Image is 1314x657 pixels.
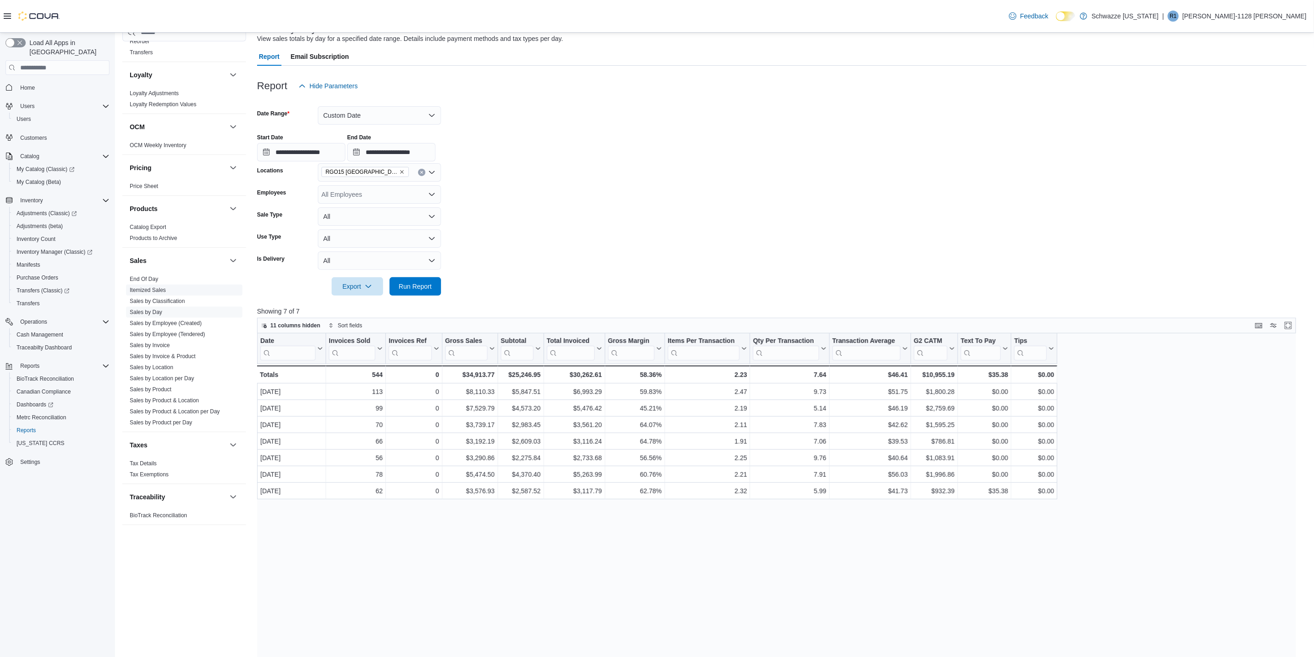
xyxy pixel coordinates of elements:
span: Products to Archive [130,234,177,242]
h3: Loyalty [130,70,152,80]
a: Price Sheet [130,183,158,189]
div: Rebekah-1128 Castillo [1168,11,1179,22]
a: Transfers (Classic) [13,285,73,296]
span: Traceabilty Dashboard [13,342,109,353]
button: Custom Date [318,106,441,125]
span: My Catalog (Beta) [13,177,109,188]
button: Hide Parameters [295,77,361,95]
button: Sales [228,255,239,266]
div: Total Invoiced [546,337,594,360]
span: Transfers (Classic) [17,287,69,294]
p: Schwazze [US_STATE] [1092,11,1159,22]
button: Sort fields [325,320,366,331]
span: Metrc Reconciliation [13,412,109,423]
button: Date [260,337,323,360]
span: Cash Management [13,329,109,340]
button: Qty Per Transaction [753,337,826,360]
div: $35.38 [961,369,1009,380]
a: Manifests [13,259,44,270]
span: Sales by Employee (Created) [130,320,202,327]
input: Press the down key to open a popover containing a calendar. [347,143,436,161]
button: Inventory [2,194,113,207]
a: Tax Exemptions [130,471,169,478]
div: Totals [260,369,323,380]
img: Cova [18,11,60,21]
input: Press the down key to open a popover containing a calendar. [257,143,345,161]
a: Transfers [130,49,153,56]
button: Products [228,203,239,214]
div: Text To Pay [961,337,1001,360]
a: My Catalog (Classic) [9,163,113,176]
span: Operations [20,318,47,326]
div: $0.00 [1014,387,1054,398]
span: Run Report [399,282,432,291]
div: Items Per Transaction [668,337,740,360]
span: Users [17,101,109,112]
div: $0.00 [1014,369,1054,380]
button: Invoices Sold [329,337,383,360]
a: Traceabilty Dashboard [13,342,75,353]
a: Loyalty Adjustments [130,90,179,97]
a: Sales by Employee (Tendered) [130,331,205,337]
label: Start Date [257,134,283,141]
button: Operations [17,316,51,327]
div: 99 [329,403,383,414]
button: Run Report [390,277,441,296]
button: BioTrack Reconciliation [9,372,113,385]
span: Home [20,84,35,91]
a: Sales by Invoice [130,342,170,348]
a: End Of Day [130,276,158,282]
a: Products to Archive [130,235,177,241]
button: Purchase Orders [9,271,113,284]
span: Sales by Invoice & Product [130,353,195,360]
button: Text To Pay [961,337,1009,360]
button: Products [130,204,226,213]
button: Taxes [130,440,226,450]
span: Manifests [17,261,40,269]
div: Subtotal [500,337,533,360]
span: Metrc Reconciliation [17,414,66,421]
button: Customers [2,131,113,144]
h3: Taxes [130,440,148,450]
div: OCM [122,140,246,154]
div: Invoices Ref [389,337,431,360]
span: Sales by Product [130,386,172,393]
span: Catalog [20,153,39,160]
button: [US_STATE] CCRS [9,437,113,450]
label: End Date [347,134,371,141]
span: Catalog Export [130,223,166,231]
button: Clear input [418,169,425,176]
span: Users [17,115,31,123]
a: Inventory Manager (Classic) [13,246,96,257]
div: 0 [389,387,439,398]
button: My Catalog (Beta) [9,176,113,189]
a: Loyalty Redemption Values [130,101,196,108]
button: Enter fullscreen [1283,320,1294,331]
span: Inventory Count [17,235,56,243]
button: Sales [130,256,226,265]
span: Sales by Location [130,364,173,371]
a: Adjustments (Classic) [13,208,80,219]
a: Home [17,82,39,93]
button: Display options [1268,320,1279,331]
a: Sales by Product & Location [130,397,199,404]
button: Catalog [17,151,43,162]
div: $30,262.61 [546,369,602,380]
div: Invoices Ref [389,337,431,346]
div: $34,913.77 [445,369,494,380]
div: $7,529.79 [445,403,495,414]
p: Showing 7 of 7 [257,307,1307,316]
div: Date [260,337,316,346]
label: Date Range [257,110,290,117]
span: Reports [17,427,36,434]
button: Gross Sales [445,337,494,360]
span: Price Sheet [130,183,158,190]
button: Inventory [17,195,46,206]
span: Hide Parameters [310,81,358,91]
a: Tax Details [130,460,157,467]
div: Qty Per Transaction [753,337,819,360]
div: 7.64 [753,369,826,380]
button: Remove RGO15 Sunland Park from selection in this group [399,169,405,175]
